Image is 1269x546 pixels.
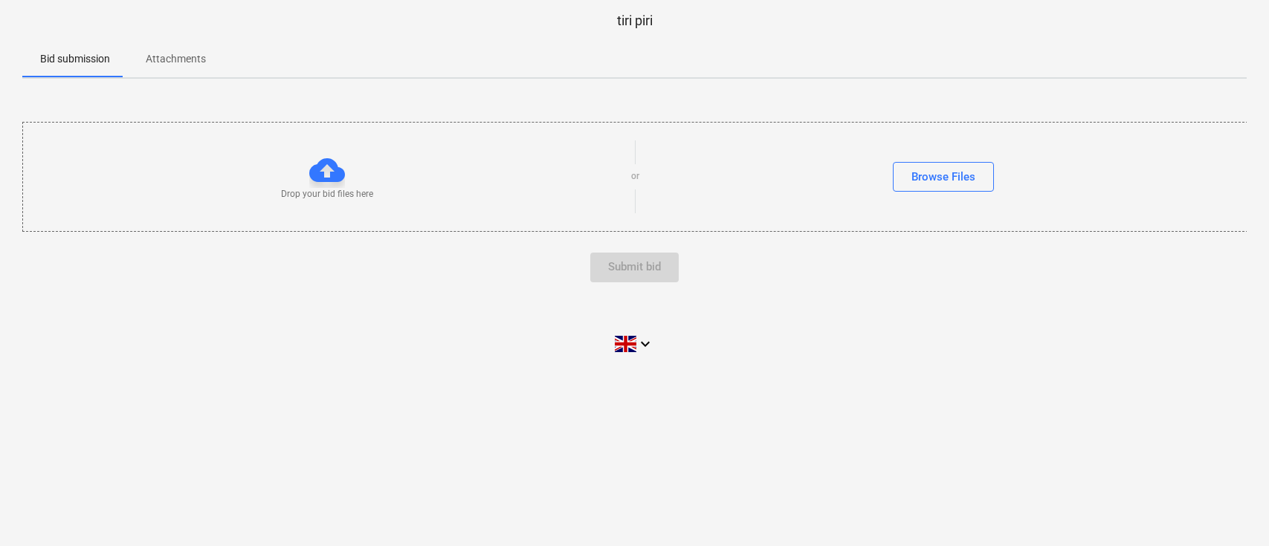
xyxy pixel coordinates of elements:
p: Drop your bid files here [281,188,373,201]
p: Attachments [146,51,206,67]
i: keyboard_arrow_down [636,335,654,353]
button: Browse Files [893,162,994,192]
p: tiri piri [22,12,1247,30]
p: or [631,170,639,183]
p: Bid submission [40,51,110,67]
div: Browse Files [911,167,975,186]
div: Drop your bid files hereorBrowse Files [22,122,1248,231]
